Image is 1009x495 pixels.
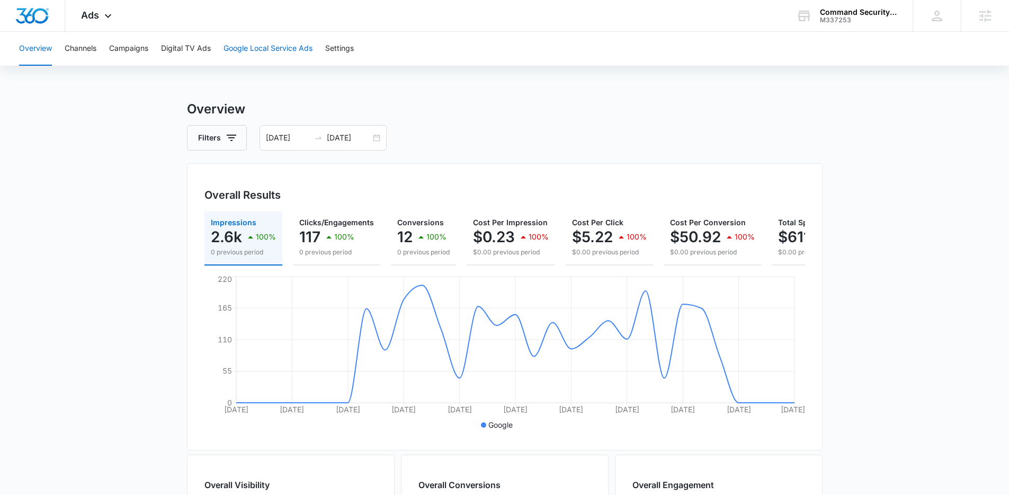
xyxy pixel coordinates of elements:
[204,187,281,203] h3: Overall Results
[299,228,320,245] p: 117
[211,228,242,245] p: 2.6k
[447,405,471,414] tspan: [DATE]
[418,479,501,491] h2: Overall Conversions
[224,405,248,414] tspan: [DATE]
[17,17,25,25] img: logo_orange.svg
[299,218,374,227] span: Clicks/Engagements
[224,32,312,66] button: Google Local Service Ads
[572,228,613,245] p: $5.22
[325,32,354,66] button: Settings
[227,398,232,407] tspan: 0
[334,233,354,241] p: 100%
[19,32,52,66] button: Overview
[488,419,513,430] p: Google
[473,247,549,257] p: $0.00 previous period
[314,134,323,142] span: to
[473,228,515,245] p: $0.23
[778,247,867,257] p: $0.00 previous period
[187,100,823,119] h3: Overview
[671,405,695,414] tspan: [DATE]
[218,303,232,312] tspan: 165
[820,8,897,16] div: account name
[218,335,232,344] tspan: 110
[670,247,755,257] p: $0.00 previous period
[204,479,282,491] h2: Overall Visibility
[473,218,548,227] span: Cost Per Impression
[781,405,805,414] tspan: [DATE]
[397,247,450,257] p: 0 previous period
[218,275,232,284] tspan: 220
[426,233,447,241] p: 100%
[391,405,416,414] tspan: [DATE]
[314,134,323,142] span: swap-right
[211,247,276,257] p: 0 previous period
[17,28,25,36] img: website_grey.svg
[397,218,444,227] span: Conversions
[632,479,714,491] h2: Overall Engagement
[529,233,549,241] p: 100%
[327,132,371,144] input: End date
[503,405,528,414] tspan: [DATE]
[109,32,148,66] button: Campaigns
[778,228,833,245] p: $611.02
[222,366,232,375] tspan: 55
[211,218,256,227] span: Impressions
[65,32,96,66] button: Channels
[820,16,897,24] div: account id
[735,233,755,241] p: 100%
[28,28,117,36] div: Domain: [DOMAIN_NAME]
[335,405,360,414] tspan: [DATE]
[726,405,751,414] tspan: [DATE]
[161,32,211,66] button: Digital TV Ads
[778,218,822,227] span: Total Spend
[266,132,310,144] input: Start date
[614,405,639,414] tspan: [DATE]
[40,63,95,69] div: Domain Overview
[105,61,114,70] img: tab_keywords_by_traffic_grey.svg
[572,218,623,227] span: Cost Per Click
[29,61,37,70] img: tab_domain_overview_orange.svg
[559,405,583,414] tspan: [DATE]
[81,10,99,21] span: Ads
[572,247,647,257] p: $0.00 previous period
[117,63,178,69] div: Keywords by Traffic
[256,233,276,241] p: 100%
[187,125,247,151] button: Filters
[670,228,721,245] p: $50.92
[30,17,52,25] div: v 4.0.25
[670,218,746,227] span: Cost Per Conversion
[627,233,647,241] p: 100%
[280,405,304,414] tspan: [DATE]
[299,247,374,257] p: 0 previous period
[397,228,413,245] p: 12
